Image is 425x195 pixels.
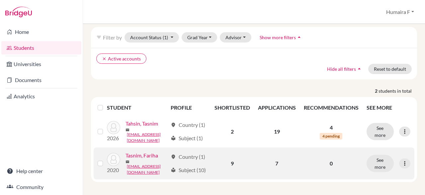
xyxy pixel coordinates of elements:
[260,35,296,40] span: Show more filters
[107,100,167,116] th: STUDENT
[379,87,417,94] span: students in total
[171,166,206,174] div: Subject (10)
[220,32,251,43] button: Advisor
[211,100,254,116] th: SHORTLISTED
[254,100,300,116] th: APPLICATIONS
[107,153,120,166] img: Tasnim, Fariha
[296,34,302,41] i: arrow_drop_up
[254,147,300,179] td: 7
[171,154,176,159] span: location_on
[125,32,179,43] button: Account Status(1)
[171,122,176,128] span: location_on
[1,41,81,54] a: Students
[171,153,205,161] div: Country (1)
[96,53,146,64] button: clearActive accounts
[320,133,342,140] span: 4 pending
[211,147,254,179] td: 9
[321,64,368,74] button: Hide all filtersarrow_drop_up
[127,163,168,175] a: [EMAIL_ADDRESS][DOMAIN_NAME]
[300,100,363,116] th: RECOMMENDATIONS
[1,25,81,39] a: Home
[1,90,81,103] a: Analytics
[304,159,359,167] p: 0
[171,167,176,173] span: local_library
[107,166,120,174] p: 2020
[254,116,300,147] td: 19
[126,160,129,164] span: mail
[368,64,412,74] button: Reset to default
[107,121,120,134] img: Tahsin, Tasnim
[254,32,308,43] button: Show more filtersarrow_drop_up
[126,120,158,128] a: Tahsin, Tasnim
[126,128,129,132] span: mail
[1,73,81,87] a: Documents
[126,151,158,159] a: Tasnim, Fariha
[103,34,122,41] span: Filter by
[102,56,107,61] i: clear
[367,123,394,140] button: See more
[107,134,120,142] p: 2026
[356,65,363,72] i: arrow_drop_up
[327,66,356,72] span: Hide all filters
[182,32,217,43] button: Grad Year
[127,132,168,144] a: [EMAIL_ADDRESS][DOMAIN_NAME]
[167,100,211,116] th: PROFILE
[171,134,203,142] div: Subject (1)
[367,155,394,172] button: See more
[1,164,81,178] a: Help center
[163,35,168,40] span: (1)
[171,136,176,141] span: local_library
[304,124,359,132] p: 4
[375,87,379,94] strong: 2
[171,121,205,129] div: Country (1)
[5,7,32,17] img: Bridge-U
[363,100,414,116] th: SEE MORE
[383,6,417,18] button: Humaira F
[1,180,81,194] a: Community
[211,116,254,147] td: 2
[96,35,102,40] i: filter_list
[1,57,81,71] a: Universities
